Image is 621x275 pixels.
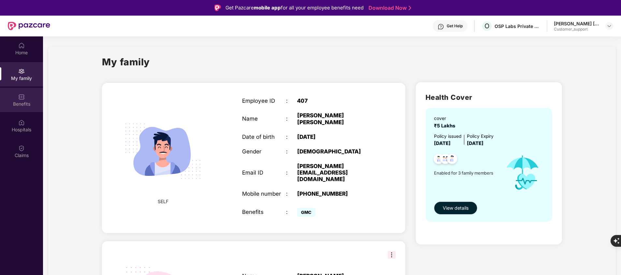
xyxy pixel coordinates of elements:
[18,42,25,49] img: svg+xml;base64,PHN2ZyBpZD0iSG9tZSIgeG1sbnM9Imh0dHA6Ly93d3cudzMub3JnLzIwMDAvc3ZnIiB3aWR0aD0iMjAiIG...
[409,5,411,11] img: Stroke
[467,140,484,146] span: [DATE]
[297,98,374,104] div: 407
[18,145,25,151] img: svg+xml;base64,PHN2ZyBpZD0iQ2xhaW0iIHhtbG5zPSJodHRwOi8vd3d3LnczLm9yZy8yMDAwL3N2ZyIgd2lkdGg9IjIwIi...
[444,152,460,168] img: svg+xml;base64,PHN2ZyB4bWxucz0iaHR0cDovL3d3dy53My5vcmcvMjAwMC9zdmciIHdpZHRoPSI0OC45NDMiIGhlaWdodD...
[434,133,461,140] div: Policy issued
[242,134,286,140] div: Date of birth
[438,152,454,168] img: svg+xml;base64,PHN2ZyB4bWxucz0iaHR0cDovL3d3dy53My5vcmcvMjAwMC9zdmciIHdpZHRoPSI0OC45MTUiIGhlaWdodD...
[388,251,396,259] img: svg+xml;base64,PHN2ZyB3aWR0aD0iMzIiIGhlaWdodD0iMzIiIHZpZXdCb3g9IjAgMCAzMiAzMiIgZmlsbD0ibm9uZSIgeG...
[554,27,599,32] div: Customer_support
[242,169,286,176] div: Email ID
[434,115,458,122] div: cover
[286,115,297,122] div: :
[484,22,489,30] span: O
[368,5,409,11] a: Download Now
[447,23,463,29] div: Get Help
[286,148,297,155] div: :
[286,209,297,215] div: :
[18,94,25,100] img: svg+xml;base64,PHN2ZyBpZD0iQmVuZWZpdHMiIHhtbG5zPSJodHRwOi8vd3d3LnczLm9yZy8yMDAwL3N2ZyIgd2lkdGg9Ij...
[438,23,444,30] img: svg+xml;base64,PHN2ZyBpZD0iSGVscC0zMngzMiIgeG1sbnM9Imh0dHA6Ly93d3cudzMub3JnLzIwMDAvc3ZnIiB3aWR0aD...
[225,4,364,12] div: Get Pazcare for all your employee benefits need
[467,133,494,140] div: Policy Expiry
[286,134,297,140] div: :
[297,112,374,125] div: [PERSON_NAME] [PERSON_NAME]
[434,140,451,146] span: [DATE]
[434,123,458,129] span: ₹5 Lakhs
[242,209,286,215] div: Benefits
[297,163,374,182] div: [PERSON_NAME][EMAIL_ADDRESS][DOMAIN_NAME]
[254,5,281,11] strong: mobile app
[499,147,546,198] img: icon
[242,190,286,197] div: Mobile number
[18,68,25,74] img: svg+xml;base64,PHN2ZyB3aWR0aD0iMjAiIGhlaWdodD0iMjAiIHZpZXdCb3g9IjAgMCAyMCAyMCIgZmlsbD0ibm9uZSIgeG...
[607,23,612,29] img: svg+xml;base64,PHN2ZyBpZD0iRHJvcGRvd24tMzJ4MzIiIHhtbG5zPSJodHRwOi8vd3d3LnczLm9yZy8yMDAwL3N2ZyIgd2...
[431,152,447,168] img: svg+xml;base64,PHN2ZyB4bWxucz0iaHR0cDovL3d3dy53My5vcmcvMjAwMC9zdmciIHdpZHRoPSI0OC45NDMiIGhlaWdodD...
[242,115,286,122] div: Name
[443,204,469,212] span: View details
[116,104,209,198] img: svg+xml;base64,PHN2ZyB4bWxucz0iaHR0cDovL3d3dy53My5vcmcvMjAwMC9zdmciIHdpZHRoPSIyMjQiIGhlaWdodD0iMT...
[242,98,286,104] div: Employee ID
[297,148,374,155] div: [DEMOGRAPHIC_DATA]
[214,5,221,11] img: Logo
[297,190,374,197] div: [PHONE_NUMBER]
[495,23,540,29] div: OSP Labs Private Limited
[297,208,315,217] span: GMC
[286,98,297,104] div: :
[434,202,477,215] button: View details
[554,20,599,27] div: [PERSON_NAME] [PERSON_NAME]
[18,119,25,126] img: svg+xml;base64,PHN2ZyBpZD0iSG9zcGl0YWxzIiB4bWxucz0iaHR0cDovL3d3dy53My5vcmcvMjAwMC9zdmciIHdpZHRoPS...
[286,190,297,197] div: :
[286,169,297,176] div: :
[242,148,286,155] div: Gender
[426,92,552,103] h2: Health Cover
[434,170,499,176] span: Enabled for 3 family members
[158,198,168,205] span: SELF
[8,22,50,30] img: New Pazcare Logo
[297,134,374,140] div: [DATE]
[102,55,150,69] h1: My family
